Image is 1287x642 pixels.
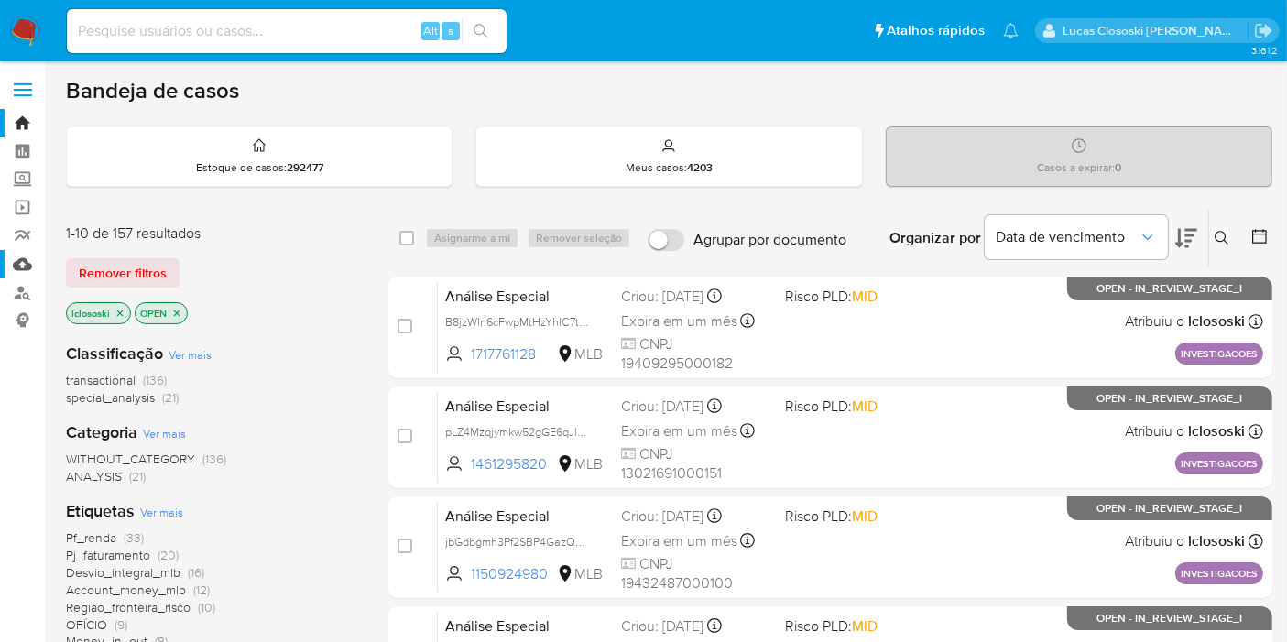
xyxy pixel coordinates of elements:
[1003,23,1019,38] a: Notificações
[1254,21,1273,40] a: Sair
[1063,22,1249,39] p: lucas.clososki@mercadolivre.com
[462,18,499,44] button: search-icon
[887,21,985,40] span: Atalhos rápidos
[423,22,438,39] span: Alt
[448,22,453,39] span: s
[67,19,507,43] input: Pesquise usuários ou casos...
